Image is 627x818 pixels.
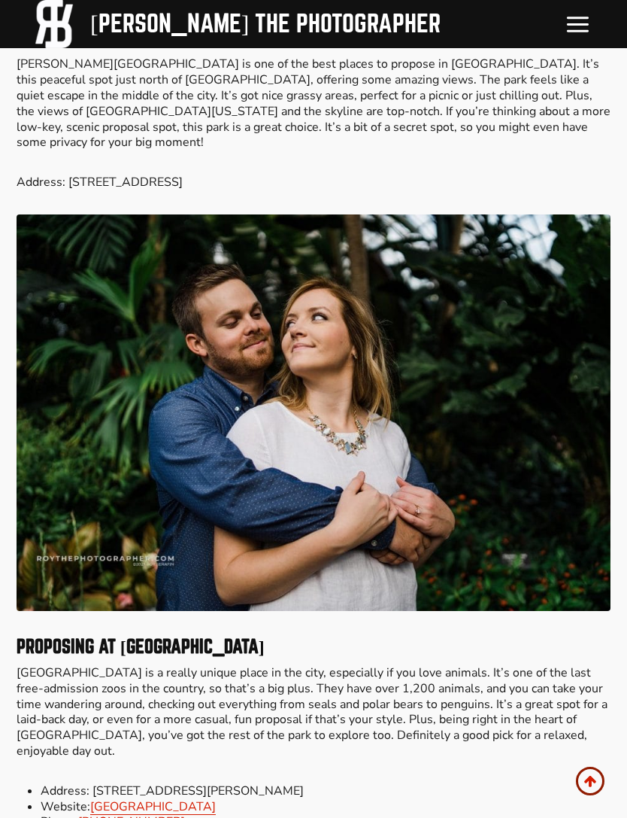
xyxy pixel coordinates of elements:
li: Website: [41,799,611,815]
div: [PERSON_NAME] the Photographer [90,10,441,38]
a: Scroll to top [576,767,604,795]
img: 15 Best Places to Propose in Chicago (Photographer-Approved Spots!) 7 [17,214,611,611]
p: Address: [STREET_ADDRESS] [17,175,611,190]
p: [PERSON_NAME][GEOGRAPHIC_DATA] is one of the best places to propose in [GEOGRAPHIC_DATA]. It’s th... [17,56,611,151]
a: [GEOGRAPHIC_DATA] [90,798,216,815]
li: Address: [STREET_ADDRESS][PERSON_NAME] [41,783,611,799]
strong: Proposing at [GEOGRAPHIC_DATA] [17,637,265,656]
p: [GEOGRAPHIC_DATA] is a really unique place in the city, especially if you love animals. It’s one ... [17,665,611,759]
button: Open menu [558,7,597,41]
